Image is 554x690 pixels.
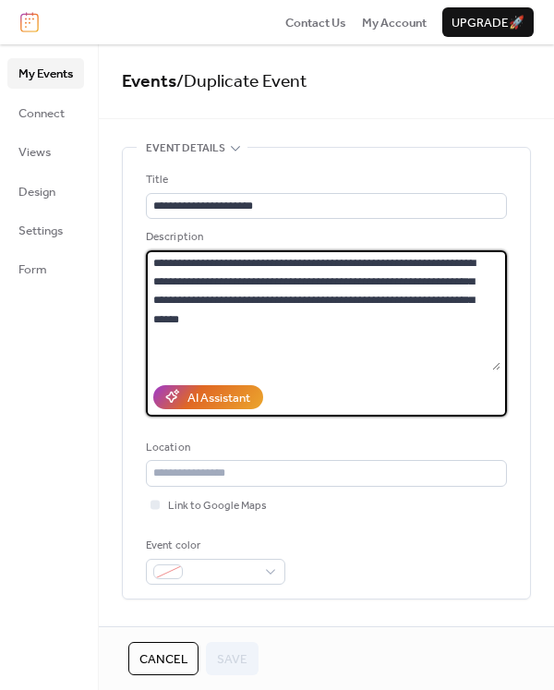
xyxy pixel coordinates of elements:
[7,137,84,166] a: Views
[7,58,84,88] a: My Events
[176,65,307,99] span: / Duplicate Event
[442,7,534,37] button: Upgrade🚀
[18,183,55,201] span: Design
[18,65,73,83] span: My Events
[146,537,282,555] div: Event color
[452,14,524,32] span: Upgrade 🚀
[187,389,250,407] div: AI Assistant
[20,12,39,32] img: logo
[7,215,84,245] a: Settings
[285,14,346,32] span: Contact Us
[146,139,225,158] span: Event details
[128,642,199,675] button: Cancel
[168,497,267,515] span: Link to Google Maps
[146,622,224,640] span: Date and time
[362,13,427,31] a: My Account
[146,439,503,457] div: Location
[18,143,51,162] span: Views
[7,98,84,127] a: Connect
[362,14,427,32] span: My Account
[146,228,503,247] div: Description
[18,260,47,279] span: Form
[18,104,65,123] span: Connect
[139,650,187,669] span: Cancel
[7,254,84,284] a: Form
[146,171,503,189] div: Title
[18,222,63,240] span: Settings
[122,65,176,99] a: Events
[7,176,84,206] a: Design
[153,385,263,409] button: AI Assistant
[285,13,346,31] a: Contact Us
